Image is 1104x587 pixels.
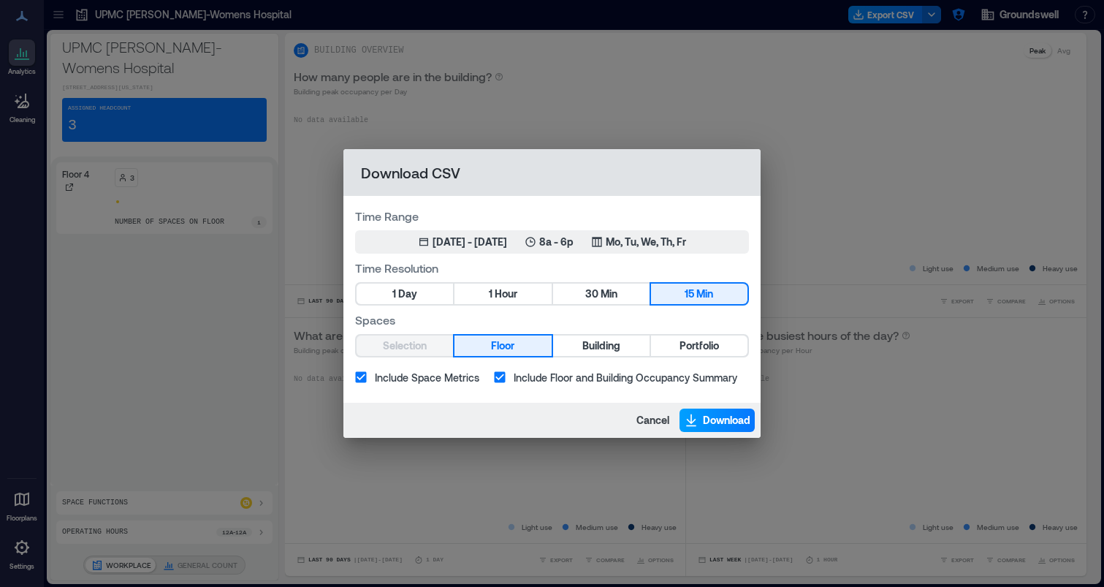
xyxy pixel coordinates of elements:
[495,285,517,303] span: Hour
[355,260,749,276] label: Time Resolution
[553,284,650,304] button: 30 Min
[601,285,617,303] span: Min
[433,235,507,249] div: [DATE] - [DATE]
[696,285,713,303] span: Min
[375,370,479,385] span: Include Space Metrics
[343,149,761,196] h2: Download CSV
[392,285,396,303] span: 1
[636,413,669,428] span: Cancel
[514,370,737,385] span: Include Floor and Building Occupancy Summary
[679,409,755,432] button: Download
[606,235,686,249] p: Mo, Tu, We, Th, Fr
[703,413,750,428] span: Download
[491,337,514,355] span: Floor
[355,208,749,224] label: Time Range
[355,311,749,328] label: Spaces
[539,235,574,249] p: 8a - 6p
[553,336,650,356] button: Building
[582,337,620,355] span: Building
[454,336,551,356] button: Floor
[355,230,749,254] button: [DATE] - [DATE]8a - 6pMo, Tu, We, Th, Fr
[357,284,453,304] button: 1 Day
[679,337,719,355] span: Portfolio
[632,409,674,432] button: Cancel
[651,284,747,304] button: 15 Min
[454,284,551,304] button: 1 Hour
[398,285,417,303] span: Day
[489,285,492,303] span: 1
[685,285,694,303] span: 15
[651,336,747,356] button: Portfolio
[585,285,598,303] span: 30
